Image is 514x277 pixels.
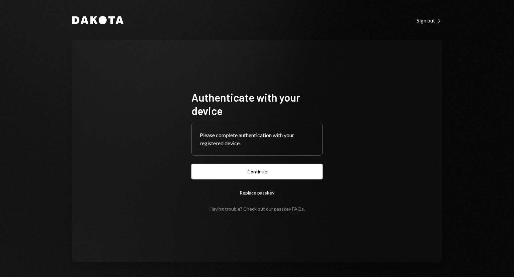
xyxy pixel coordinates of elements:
h1: Authenticate with your device [191,91,323,117]
button: Continue [191,164,323,179]
div: Having trouble? Check out our . [209,206,305,212]
div: Sign out [417,17,442,24]
div: Please complete authentication with your registered device. [200,131,314,147]
a: passkey FAQs [274,206,304,212]
button: Replace passkey [191,185,323,201]
a: Sign out [417,16,442,24]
